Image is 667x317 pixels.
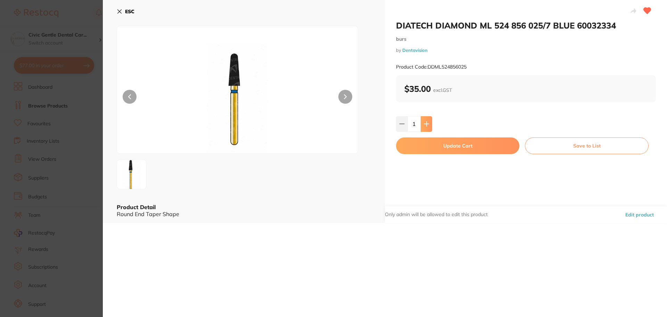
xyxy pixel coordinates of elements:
[396,64,467,70] small: Product Code: DDML524856025
[385,211,488,218] p: Only admin will be allowed to edit this product
[396,36,656,42] small: burs
[396,137,519,154] button: Update Cart
[525,137,649,154] button: Save to List
[165,43,310,153] img: cGc
[623,206,656,223] button: Edit product
[402,47,428,53] a: Dentavision
[117,211,371,217] div: Round End Taper Shape
[404,84,452,94] b: $35.00
[117,204,156,211] b: Product Detail
[117,6,134,17] button: ESC
[396,48,656,53] small: by
[396,20,656,31] h2: DIATECH DIAMOND ML 524 856 025/7 BLUE 60032334
[125,8,134,15] b: ESC
[433,87,452,93] span: excl. GST
[119,154,144,195] img: cGc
